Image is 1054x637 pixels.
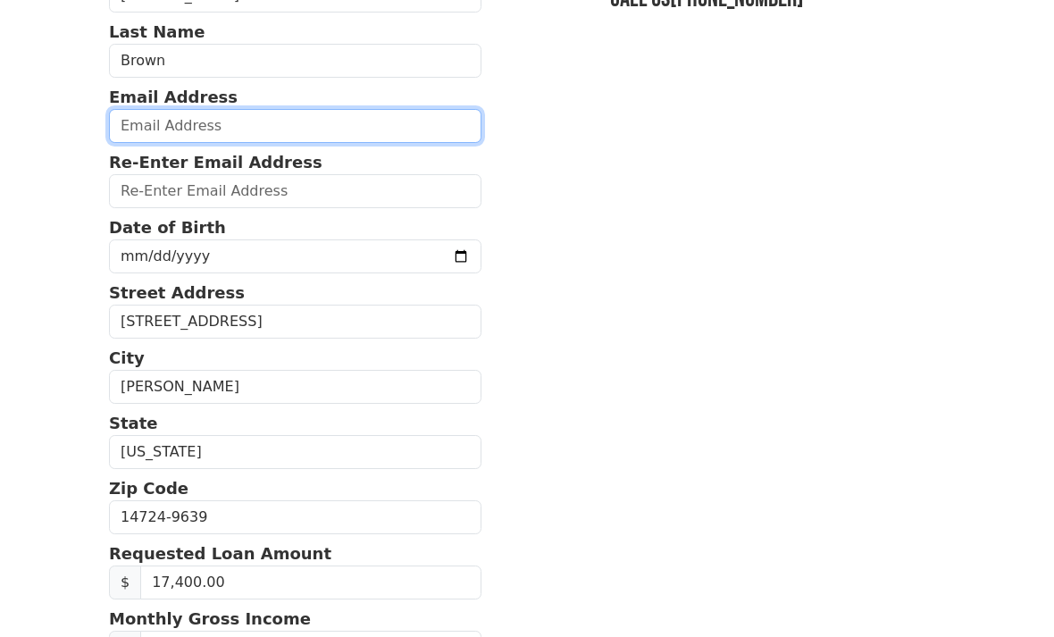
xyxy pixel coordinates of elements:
input: Zip Code [109,500,481,534]
strong: Last Name [109,22,205,41]
strong: State [109,414,158,432]
input: City [109,370,481,404]
input: Last Name [109,44,481,78]
span: $ [109,566,141,599]
strong: Re-Enter Email Address [109,153,322,172]
strong: Email Address [109,88,238,106]
p: Monthly Gross Income [109,607,481,631]
input: Requested Loan Amount [140,566,481,599]
strong: Date of Birth [109,218,226,237]
strong: City [109,348,145,367]
input: Email Address [109,109,481,143]
strong: Street Address [109,283,245,302]
input: Street Address [109,305,481,339]
strong: Zip Code [109,479,188,498]
strong: Requested Loan Amount [109,544,331,563]
input: Re-Enter Email Address [109,174,481,208]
